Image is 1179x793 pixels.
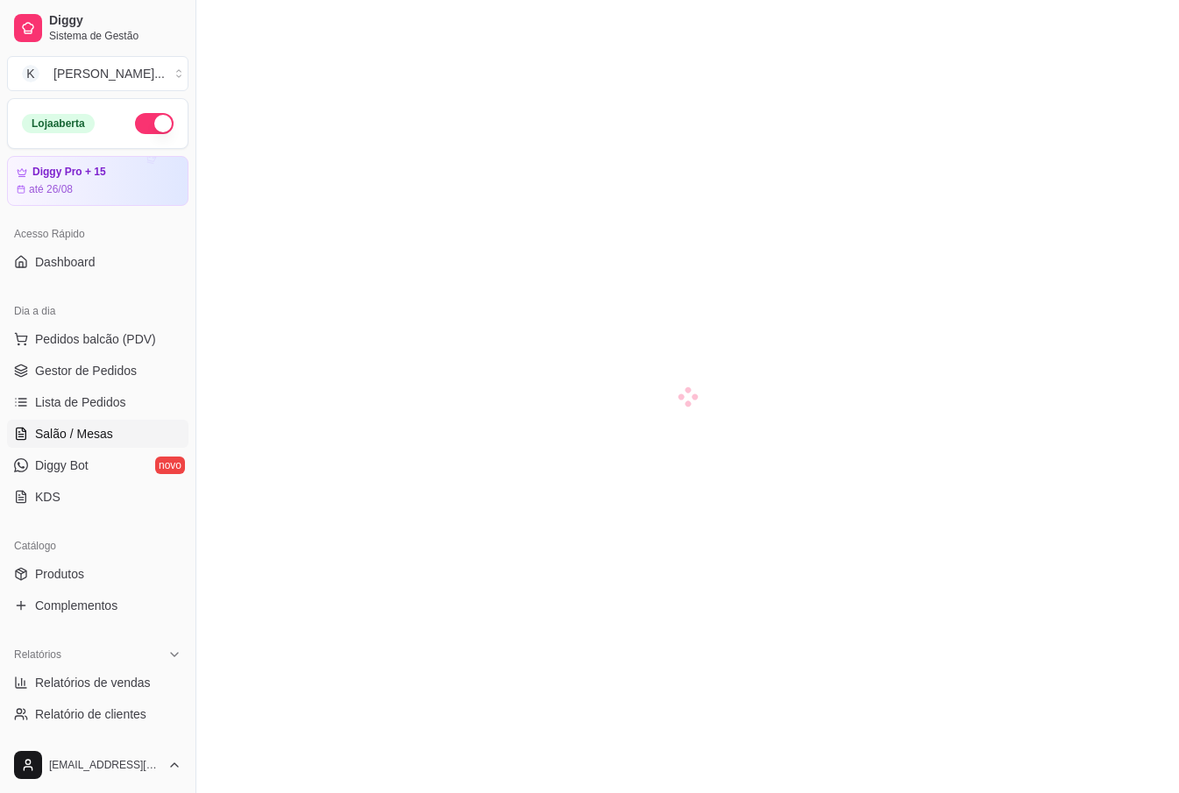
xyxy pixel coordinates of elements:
div: Loja aberta [22,114,95,133]
span: Diggy Bot [35,457,89,474]
div: Catálogo [7,532,188,560]
span: Complementos [35,597,117,614]
a: Relatório de mesas [7,732,188,760]
a: Relatório de clientes [7,700,188,728]
a: DiggySistema de Gestão [7,7,188,49]
a: Salão / Mesas [7,420,188,448]
span: K [22,65,39,82]
article: Diggy Pro + 15 [32,166,106,179]
span: Pedidos balcão (PDV) [35,330,156,348]
a: KDS [7,483,188,511]
a: Diggy Botnovo [7,451,188,479]
a: Complementos [7,591,188,620]
a: Produtos [7,560,188,588]
span: Gestor de Pedidos [35,362,137,379]
span: Diggy [49,13,181,29]
span: Relatórios de vendas [35,674,151,691]
span: Relatório de clientes [35,705,146,723]
span: Sistema de Gestão [49,29,181,43]
span: Salão / Mesas [35,425,113,443]
div: Dia a dia [7,297,188,325]
span: [EMAIL_ADDRESS][DOMAIN_NAME] [49,758,160,772]
a: Lista de Pedidos [7,388,188,416]
button: [EMAIL_ADDRESS][DOMAIN_NAME] [7,744,188,786]
div: [PERSON_NAME] ... [53,65,165,82]
span: Relatórios [14,648,61,662]
span: Lista de Pedidos [35,393,126,411]
button: Select a team [7,56,188,91]
a: Diggy Pro + 15até 26/08 [7,156,188,206]
span: Produtos [35,565,84,583]
a: Gestor de Pedidos [7,357,188,385]
button: Pedidos balcão (PDV) [7,325,188,353]
div: Acesso Rápido [7,220,188,248]
span: Dashboard [35,253,96,271]
button: Alterar Status [135,113,174,134]
article: até 26/08 [29,182,73,196]
span: KDS [35,488,60,506]
a: Relatórios de vendas [7,669,188,697]
a: Dashboard [7,248,188,276]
